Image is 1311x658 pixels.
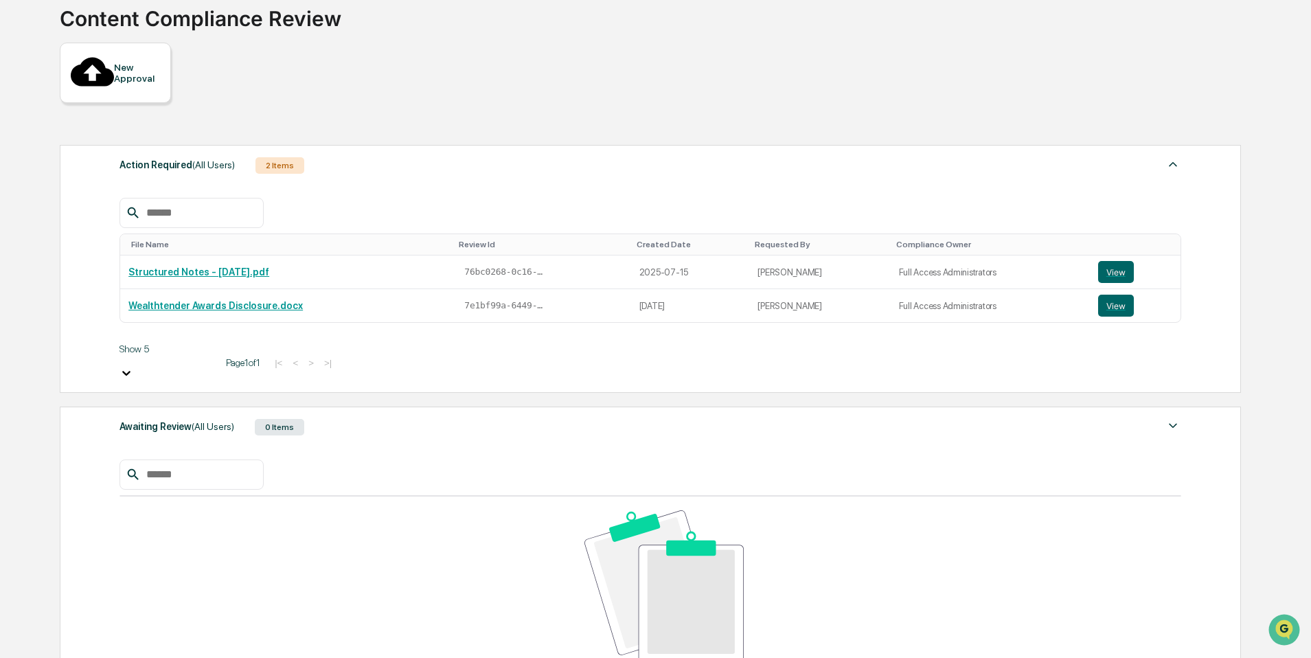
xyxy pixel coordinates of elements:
div: We're available if you need us! [47,119,174,130]
a: 🗄️Attestations [94,168,176,192]
td: [PERSON_NAME] [749,289,890,322]
div: Toggle SortBy [1101,240,1176,249]
div: 🔎 [14,201,25,212]
a: Structured Notes - [DATE].pdf [128,266,269,277]
td: 2025-07-15 [631,256,750,289]
div: Toggle SortBy [755,240,885,249]
span: 76bc0268-0c16-4ddb-b54e-a2884c5893c1 [464,266,547,277]
button: > [304,357,318,369]
span: Attestations [113,173,170,187]
button: |< [271,357,286,369]
td: Full Access Administrators [891,289,1090,322]
span: (All Users) [192,421,234,432]
span: Preclearance [27,173,89,187]
img: caret [1165,418,1181,434]
p: How can we help? [14,29,250,51]
a: Wealthtender Awards Disclosure.docx [128,300,303,311]
button: View [1098,295,1134,317]
a: View [1098,295,1173,317]
div: Awaiting Review [119,418,234,435]
button: >| [320,357,336,369]
a: 🖐️Preclearance [8,168,94,192]
a: Powered byPylon [97,232,166,243]
button: < [288,357,302,369]
div: 2 Items [255,157,304,174]
div: New Approval [114,62,160,84]
button: View [1098,261,1134,283]
img: caret [1165,156,1181,172]
div: 🗄️ [100,174,111,185]
div: Toggle SortBy [896,240,1084,249]
span: Pylon [137,233,166,243]
div: Show 5 [119,343,216,354]
span: Data Lookup [27,199,87,213]
span: Page 1 of 1 [226,357,260,368]
div: Start new chat [47,105,225,119]
div: Action Required [119,156,235,174]
iframe: Open customer support [1267,613,1304,650]
div: Toggle SortBy [459,240,625,249]
td: [PERSON_NAME] [749,256,890,289]
span: (All Users) [192,159,235,170]
span: 7e1bf99a-6449-45c3-8181-c0e5f5f3b389 [464,300,547,311]
div: Toggle SortBy [637,240,744,249]
div: Toggle SortBy [131,240,448,249]
td: Full Access Administrators [891,256,1090,289]
a: View [1098,261,1173,283]
img: 1746055101610-c473b297-6a78-478c-a979-82029cc54cd1 [14,105,38,130]
a: 🔎Data Lookup [8,194,92,218]
div: 0 Items [255,419,304,435]
button: Start new chat [233,109,250,126]
td: [DATE] [631,289,750,322]
div: 🖐️ [14,174,25,185]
